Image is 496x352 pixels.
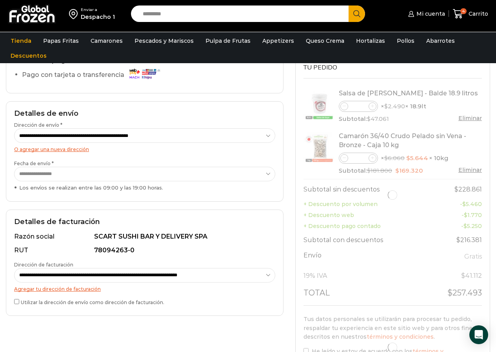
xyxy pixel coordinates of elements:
[14,167,275,181] select: Fecha de envío * Los envíos se realizan entre las 09:00 y las 19:00 horas.
[14,297,275,306] label: Utilizar la dirección de envío como dirección de facturación.
[303,63,337,72] span: Tu pedido
[14,184,275,192] div: Los envíos se realizan entre las 09:00 y las 19:00 horas.
[7,33,35,48] a: Tienda
[453,5,488,23] a: 4 Carrito
[14,109,275,118] h2: Detalles de envío
[39,33,83,48] a: Papas Fritas
[302,33,348,48] a: Queso Crema
[14,232,93,241] div: Razón social
[14,128,275,143] select: Dirección de envío *
[469,325,488,344] div: Open Intercom Messenger
[460,8,467,15] span: 4
[414,10,445,18] span: Mi cuenta
[127,67,162,80] img: Pago con tarjeta o transferencia
[131,33,198,48] a: Pescados y Mariscos
[467,10,488,18] span: Carrito
[94,246,272,255] div: 78094263-0
[352,33,389,48] a: Hortalizas
[14,160,275,192] label: Fecha de envío *
[14,146,89,152] a: O agregar una nueva dirección
[14,286,101,292] a: Agregar tu dirección de facturación
[406,6,445,22] a: Mi cuenta
[14,218,275,226] h2: Detalles de facturación
[14,246,93,255] div: RUT
[69,7,81,20] img: address-field-icon.svg
[393,33,418,48] a: Pollos
[22,68,164,82] label: Pago con tarjeta o transferencia
[87,33,127,48] a: Camarones
[7,48,51,63] a: Descuentos
[14,268,275,283] select: Dirección de facturación
[14,299,19,304] input: Utilizar la dirección de envío como dirección de facturación.
[202,33,254,48] a: Pulpa de Frutas
[81,13,115,21] div: Despacho 1
[14,122,275,143] label: Dirección de envío *
[14,261,275,283] label: Dirección de facturación
[94,232,272,241] div: SCART SUSHI BAR Y DELIVERY SPA
[258,33,298,48] a: Appetizers
[349,5,365,22] button: Search button
[81,7,115,13] div: Enviar a
[422,33,459,48] a: Abarrotes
